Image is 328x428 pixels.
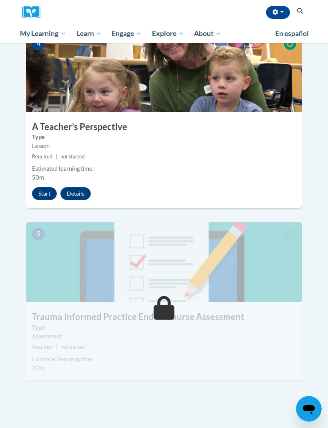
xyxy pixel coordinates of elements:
[106,24,147,43] a: Engage
[26,121,302,133] h3: A Teacher’s Perspective
[22,6,46,18] img: Logo brand
[194,29,221,38] span: About
[32,332,296,341] div: Assessment
[32,133,296,142] label: Type
[294,6,306,16] button: Search
[26,32,302,112] img: Course Image
[296,396,322,422] iframe: Button to launch messaging window
[26,222,302,302] img: Course Image
[22,6,46,18] a: Cox Campus
[147,24,189,43] a: Explore
[76,29,102,38] span: Learn
[56,344,57,350] span: |
[32,142,296,150] div: Lesson
[32,344,52,350] span: Required
[71,24,107,43] a: Learn
[32,187,57,200] button: Start
[32,228,45,240] span: 5
[26,311,302,323] h3: Trauma Informed Practice End of Course Assessment
[60,344,85,350] span: not started
[112,29,142,38] span: Engage
[32,364,44,371] span: 20m
[152,29,184,38] span: Explore
[189,24,227,43] a: About
[60,187,91,200] button: Details
[32,174,44,181] span: 50m
[32,355,296,364] div: Estimated learning time:
[14,24,314,43] div: Main menu
[20,29,66,38] span: My Learning
[32,323,296,332] label: Type
[60,154,85,160] span: not started
[15,24,71,43] a: My Learning
[266,6,290,19] button: Account Settings
[32,154,52,160] span: Required
[56,154,57,160] span: |
[32,38,45,50] span: 4
[32,164,296,173] div: Estimated learning time:
[270,25,314,42] a: En español
[275,29,309,38] span: En español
